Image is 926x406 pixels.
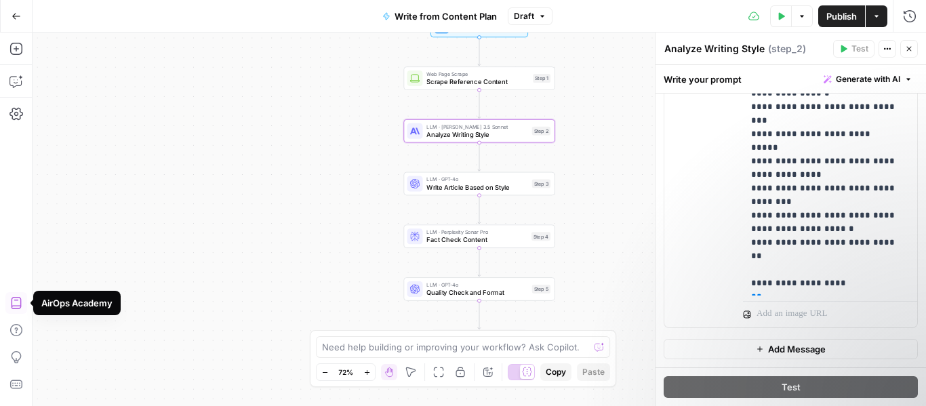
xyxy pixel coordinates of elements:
button: Generate with AI [818,70,918,88]
div: Step 5 [532,285,550,293]
span: Analyze Writing Style [426,129,528,139]
div: Delete [664,14,732,328]
button: Test [833,40,874,58]
span: Draft [514,10,534,22]
span: Test [782,380,801,394]
div: LLM · GPT-4oQuality Check and FormatStep 5 [403,277,555,301]
g: Edge from step_1 to step_2 [478,90,481,119]
span: Quality Check and Format [426,287,528,297]
div: Step 4 [531,232,550,241]
button: Write from Content Plan [374,5,505,27]
span: Input Settings [454,24,502,34]
g: Edge from step_4 to step_5 [478,248,481,277]
div: LLM · Perplexity Sonar ProFact Check ContentStep 4 [403,224,555,248]
span: Add Message [768,342,826,356]
span: Write from Content Plan [395,9,497,23]
button: Copy [540,363,571,381]
span: Copy [546,366,566,378]
div: LLM · [PERSON_NAME] 3.5 SonnetAnalyze Writing StyleStep 2 [403,119,555,143]
span: Generate with AI [836,73,900,85]
div: Step 3 [532,180,550,188]
span: LLM · [PERSON_NAME] 3.5 Sonnet [426,123,528,131]
g: Edge from step_5 to end [478,301,481,329]
span: Publish [826,9,857,23]
span: ( step_2 ) [768,42,806,56]
div: Write your prompt [656,65,926,93]
div: AirOps Academy [41,296,113,310]
span: 72% [338,367,353,378]
span: Test [851,43,868,55]
div: Step 2 [532,127,550,136]
button: Publish [818,5,865,27]
span: LLM · GPT-4o [426,281,528,289]
button: Draft [508,7,552,25]
span: Fact Check Content [426,235,527,245]
span: Paste [582,366,605,378]
span: Web Page Scrape [426,70,529,78]
div: Web Page ScrapeScrape Reference ContentStep 1 [403,66,555,90]
span: Write Article Based on Style [426,182,528,192]
textarea: Analyze Writing Style [664,42,765,56]
button: Add Message [664,339,918,359]
g: Edge from start to step_1 [478,37,481,66]
button: Paste [577,363,610,381]
div: Input Settings [403,14,555,38]
button: Test [664,376,918,398]
span: LLM · Perplexity Sonar Pro [426,228,527,236]
g: Edge from step_3 to step_4 [478,195,481,224]
div: Step 1 [533,74,550,83]
span: LLM · GPT-4o [426,176,528,184]
span: Scrape Reference Content [426,77,529,86]
g: Edge from step_2 to step_3 [478,143,481,171]
div: LLM · GPT-4oWrite Article Based on StyleStep 3 [403,172,555,196]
